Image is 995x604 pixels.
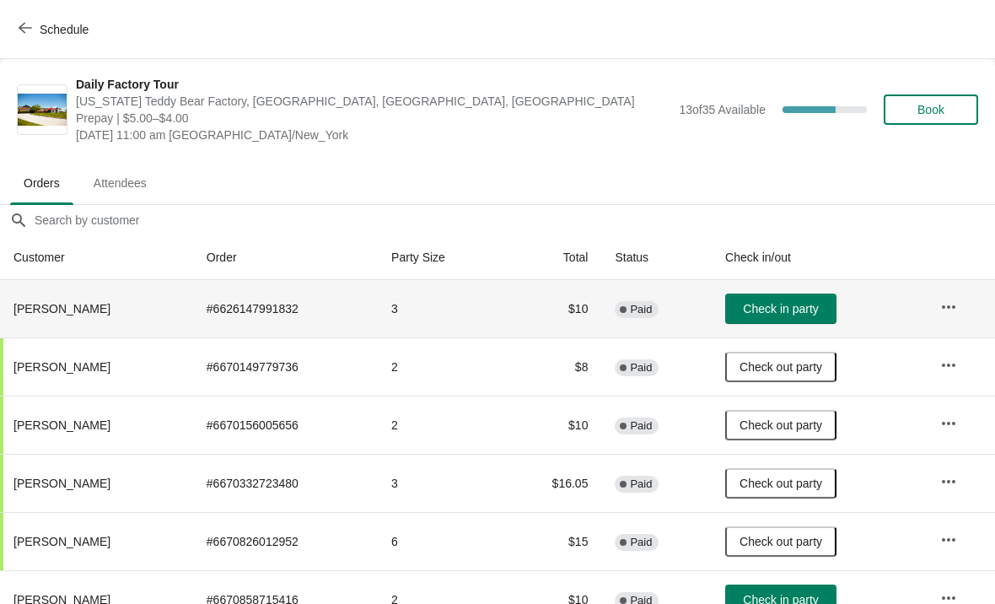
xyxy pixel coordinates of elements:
td: $16.05 [503,454,601,512]
span: Check out party [740,535,822,548]
span: Orders [10,168,73,198]
td: # 6670826012952 [193,512,378,570]
span: Check out party [740,360,822,374]
span: Book [917,103,944,116]
span: [PERSON_NAME] [13,302,110,315]
span: Check in party [743,302,818,315]
button: Check out party [725,410,836,440]
span: Paid [630,303,652,316]
span: Prepay | $5.00–$4.00 [76,110,670,127]
button: Schedule [8,14,102,45]
td: # 6670332723480 [193,454,378,512]
td: 6 [378,512,503,570]
td: # 6626147991832 [193,280,378,337]
span: Attendees [80,168,160,198]
td: $10 [503,280,601,337]
th: Status [601,235,712,280]
td: 2 [378,337,503,396]
span: Paid [630,419,652,433]
span: [US_STATE] Teddy Bear Factory, [GEOGRAPHIC_DATA], [GEOGRAPHIC_DATA], [GEOGRAPHIC_DATA] [76,93,670,110]
button: Check out party [725,352,836,382]
span: Daily Factory Tour [76,76,670,93]
img: Daily Factory Tour [18,94,67,127]
span: Check out party [740,477,822,490]
td: 2 [378,396,503,454]
td: $15 [503,512,601,570]
span: 13 of 35 Available [679,103,766,116]
span: Paid [630,536,652,549]
span: Schedule [40,23,89,36]
span: [PERSON_NAME] [13,477,110,490]
td: $8 [503,337,601,396]
th: Check in/out [712,235,927,280]
input: Search by customer [34,205,995,235]
td: # 6670156005656 [193,396,378,454]
td: # 6670149779736 [193,337,378,396]
button: Check out party [725,468,836,499]
th: Order [193,235,378,280]
button: Check out party [725,526,836,557]
span: Paid [630,477,652,491]
span: [PERSON_NAME] [13,360,110,374]
span: Paid [630,361,652,375]
td: 3 [378,280,503,337]
th: Party Size [378,235,503,280]
span: [PERSON_NAME] [13,535,110,548]
button: Book [884,94,978,125]
span: Check out party [740,418,822,432]
span: [PERSON_NAME] [13,418,110,432]
td: $10 [503,396,601,454]
span: [DATE] 11:00 am [GEOGRAPHIC_DATA]/New_York [76,127,670,143]
th: Total [503,235,601,280]
td: 3 [378,454,503,512]
button: Check in party [725,294,836,324]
